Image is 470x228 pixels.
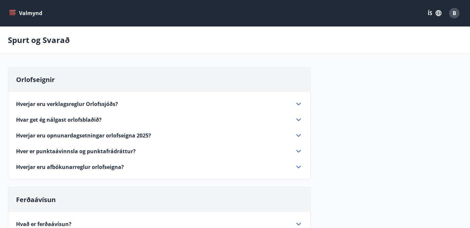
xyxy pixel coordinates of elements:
div: Hverjar eru afbókunarreglur orlofseigna? [16,163,303,171]
div: Hver er punktaávinnsla og punktafrádráttur? [16,147,303,155]
button: B [446,5,462,21]
button: menu [8,7,45,19]
span: Hverjar eru verklagsreglur Orlofssjóðs? [16,100,118,108]
span: Hver er punktaávinnsla og punktafrádráttur? [16,148,136,155]
span: Hverjar eru opnunardagsetningar orlofseigna 2025? [16,132,151,139]
div: Hvar get ég nálgast orlofsblaðið? [16,116,303,124]
div: Hverjar eru verklagsreglur Orlofssjóðs? [16,100,303,108]
div: Hverjar eru opnunardagsetningar orlofseigna 2025? [16,132,303,139]
span: Hverjar eru afbókunarreglur orlofseigna? [16,163,124,171]
p: Spurt og Svarað [8,34,70,46]
div: Hvað er ferðaávísun? [16,220,303,228]
span: Ferðaávísun [16,195,56,204]
span: Orlofseignir [16,75,55,84]
span: B [453,10,456,17]
span: Hvað er ferðaávísun? [16,220,71,228]
button: ÍS [424,7,445,19]
span: Hvar get ég nálgast orlofsblaðið? [16,116,102,123]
